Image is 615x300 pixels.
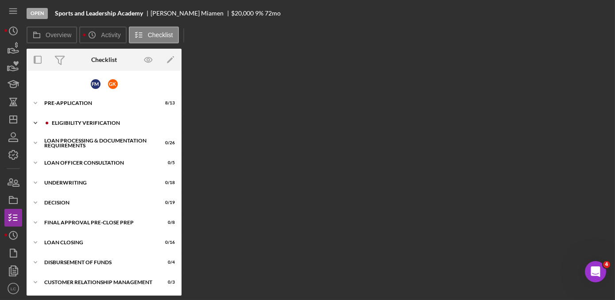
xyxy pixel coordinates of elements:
span: $20,000 [231,9,254,17]
label: Activity [101,31,120,38]
div: Underwriting [44,180,153,185]
p: Hi [PERSON_NAME] 👋 [18,63,159,93]
div: Update Permissions Settings [18,164,148,173]
div: Close [152,14,168,30]
span: Messages [73,232,104,238]
div: 0 / 3 [159,280,175,285]
b: Sports and Leadership Academy [55,10,143,17]
div: 9 % [255,10,263,17]
button: Search for help [13,123,164,141]
span: Search for help [18,127,72,137]
div: Checklist [91,56,117,63]
iframe: Intercom live chat [585,261,606,282]
button: Overview [27,27,77,43]
div: Pre-Application [44,100,153,106]
div: Eligibility Verification [52,120,170,126]
img: Profile image for Christina [112,14,129,32]
div: Pipeline and Forecast View [18,148,148,157]
div: How to Create a Test Project [13,193,164,210]
div: 0 / 4 [159,260,175,265]
button: LC [4,280,22,297]
div: 0 / 26 [159,140,175,146]
div: Customer Relationship Management [44,280,153,285]
div: Disbursement of Funds [44,260,153,265]
label: Overview [46,31,71,38]
div: 72 mo [265,10,281,17]
div: Pipeline and Forecast View [13,144,164,161]
button: Messages [59,210,118,245]
img: logo [18,17,32,31]
text: LC [11,286,16,291]
div: Loan Closing [44,240,153,245]
div: Open [27,8,48,19]
div: Loan Officer Consultation [44,160,153,165]
img: Profile image for Allison [128,14,146,32]
span: 4 [603,261,610,268]
button: Checklist [129,27,179,43]
div: F M [91,79,101,89]
label: Checklist [148,31,173,38]
div: 0 / 16 [159,240,175,245]
div: How to Create a Test Project [18,197,148,206]
div: Update Permissions Settings [13,161,164,177]
div: G K [108,79,118,89]
div: Loan Processing & Documentation Requirements [44,138,153,148]
span: Home [19,232,39,238]
p: How can we help? [18,93,159,108]
button: Help [118,210,177,245]
div: 0 / 19 [159,200,175,205]
button: Activity [79,27,126,43]
div: Decision [44,200,153,205]
div: 0 / 18 [159,180,175,185]
span: Help [140,232,155,238]
div: Archive a Project [18,181,148,190]
div: 0 / 5 [159,160,175,165]
div: 8 / 13 [159,100,175,106]
div: [PERSON_NAME] Miamen [151,10,231,17]
div: Archive a Project [13,177,164,193]
div: Final Approval Pre-Close Prep [44,220,153,225]
div: 0 / 8 [159,220,175,225]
